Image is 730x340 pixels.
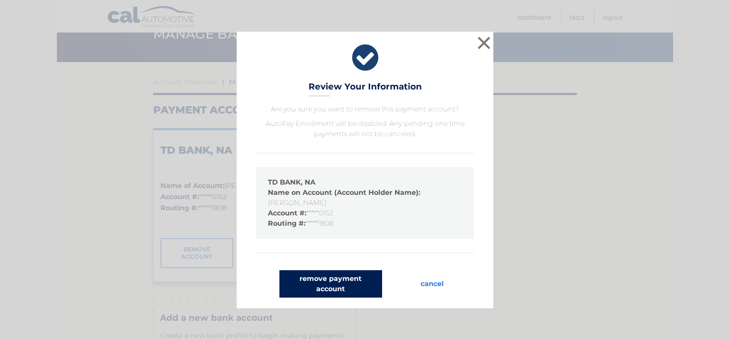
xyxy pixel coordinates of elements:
[414,270,451,298] button: cancel
[268,219,306,227] strong: Routing #:
[268,188,420,197] strong: Name on Account (Account Holder Name):
[268,188,462,208] li: [PERSON_NAME]
[475,34,493,51] button: ×
[256,104,474,114] p: Are you sure you want to remove this payment account?
[268,178,315,186] strong: TD BANK, NA
[309,81,422,96] h3: Review Your Information
[256,119,474,139] p: AutoPay Enrollment will be disabled. Any pending one time payments will not be canceled.
[279,270,382,298] button: remove payment account
[268,209,306,217] strong: Account #:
